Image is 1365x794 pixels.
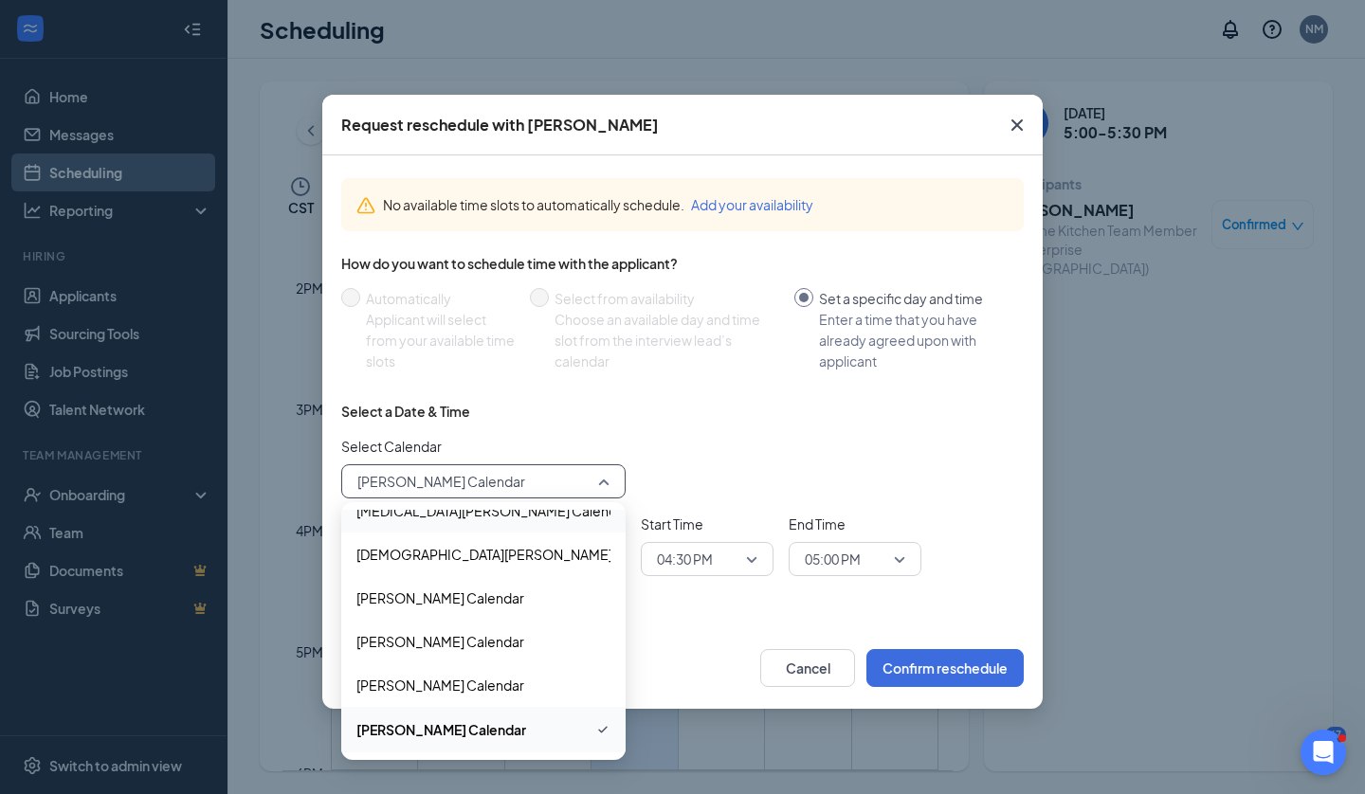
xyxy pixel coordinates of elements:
span: Start Time [641,514,773,534]
span: Select Calendar [341,436,626,457]
div: Enter a time that you have already agreed upon with applicant [819,309,1009,371]
button: Add your availability [691,194,813,215]
svg: Checkmark [595,718,610,741]
span: [PERSON_NAME] Calendar [357,467,525,496]
span: 04:30 PM [657,545,713,573]
svg: Warning [356,196,375,215]
span: [PERSON_NAME] Calendar [356,631,524,652]
button: Confirm reschedule [866,649,1024,687]
div: No available time slots to automatically schedule. [383,194,1009,215]
span: [PERSON_NAME] Calendar [356,587,524,608]
span: [DEMOGRAPHIC_DATA][PERSON_NAME] Calendar [356,544,672,565]
span: End Time [789,514,921,534]
span: [MEDICAL_DATA][PERSON_NAME] Calendar [356,500,629,521]
svg: Cross [1006,114,1028,136]
div: Set a specific day and time [819,288,1009,309]
button: Cancel [760,649,855,687]
span: 05:00 PM [805,545,861,573]
div: Applicant will select from your available time slots [366,309,515,371]
div: Choose an available day and time slot from the interview lead’s calendar [555,309,779,371]
span: [PERSON_NAME] Calendar [356,675,524,695]
iframe: Intercom live chat [1301,730,1346,775]
div: How do you want to schedule time with the applicant? [341,254,1024,273]
div: Select a Date & Time [341,402,470,421]
span: [PERSON_NAME] Calendar [356,719,526,740]
button: Close [992,95,1043,155]
div: Automatically [366,288,515,309]
div: Select from availability [555,288,779,309]
div: Request reschedule with [PERSON_NAME] [341,115,659,135]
